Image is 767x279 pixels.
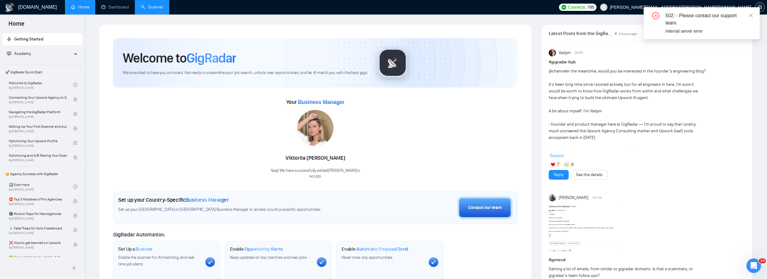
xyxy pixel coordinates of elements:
[230,255,308,260] span: Keep updated on top matches and new jobs.
[592,195,602,200] span: 7:41 AM
[123,50,236,66] h1: Welcome to
[342,246,408,252] h1: Enable
[9,225,67,231] span: ☠️ Fatal Traps for Solo Freelancers
[549,257,745,263] h1: # general
[9,211,67,217] span: 🌚 Rookie Traps for New Agencies
[550,153,564,158] span: Expand
[3,168,82,180] span: 👑 Agency Success with GigRadar
[118,197,229,203] h1: Set up your Country-Specific
[602,5,606,9] span: user
[9,231,67,235] span: By [PERSON_NAME]
[73,126,77,130] span: lock
[571,170,608,180] button: See the details
[123,70,368,76] span: We're excited to have you on board. Get ready to streamline your job search, unlock new opportuni...
[576,172,603,178] a: See the details
[9,196,67,202] span: ⛔ Top 3 Mistakes of Pro Agencies
[9,144,67,148] span: By [PERSON_NAME]
[3,66,82,78] span: 🚀 GigRadar Quick Start
[71,5,89,10] a: homeHome
[559,194,588,201] span: [PERSON_NAME]
[561,5,566,10] img: upwork-logo.png
[73,97,77,101] span: lock
[72,265,78,271] span: double-left
[9,217,67,220] span: By [PERSON_NAME]
[356,246,408,252] span: Automatic Proposal Send
[113,231,164,238] span: GigRadar Automation
[468,204,502,211] div: Contact our team
[9,254,67,260] span: 😭 Account blocked: what to do?
[141,5,163,10] a: searchScanner
[759,258,766,263] span: 10
[7,37,11,41] span: rocket
[557,162,559,168] span: 7
[73,228,77,232] span: lock
[9,95,67,101] span: Connecting Your Upwork Agency to GigRadar
[9,202,67,206] span: By [PERSON_NAME]
[619,32,637,36] span: 2 hours ago
[571,162,574,168] span: 4
[755,5,765,10] a: setting
[665,12,752,27] div: 502: - Please contact our support team.
[230,246,283,252] h1: Enable
[652,12,659,19] span: close-circle
[298,99,344,105] span: Business Manager
[73,184,77,189] span: check-circle
[549,170,569,180] button: Reply
[101,5,129,10] a: dashboardDashboard
[73,155,77,159] span: lock
[549,204,621,252] img: F09KZHZ3YSU-Screenshot%202025-10-07%20at%2012.39.21%E2%80%AFPM.png
[564,162,569,167] img: 🙌
[271,153,360,163] div: Viktoriia [PERSON_NAME]
[549,30,613,37] span: Latest Posts from the GigRadar Community
[549,266,706,279] div: Getting a lot of emails, from similar to gigradar domains. Is that a scammers, or gigradar’s team...
[587,4,594,11] span: 795
[14,37,43,42] span: Getting Started
[9,123,67,130] span: Setting Up Your First Scanner and Auto-Bidder
[568,4,586,11] span: Connects:
[73,83,77,87] span: check-circle
[749,13,753,18] span: close
[575,50,583,56] span: [DATE]
[665,28,752,34] div: Internal server error
[14,51,31,56] span: Academy
[7,51,11,56] span: fund-projection-screen
[9,115,67,119] span: By [PERSON_NAME]
[554,172,564,178] a: Reply
[2,33,82,45] li: Getting Started
[9,159,67,162] span: By [PERSON_NAME]
[271,168,360,179] div: Yaay! We have successfully added [PERSON_NAME] to
[9,109,67,115] span: Navigating the GigRadar Platform
[549,69,567,74] span: @channel
[9,130,67,133] span: By [PERSON_NAME]
[9,180,73,193] a: 1️⃣ Start HereBy[PERSON_NAME]
[378,48,408,78] img: gigradar-logo.png
[73,213,77,218] span: lock
[549,194,556,201] img: Myroslav Koval
[73,112,77,116] span: lock
[271,174,360,179] p: nocobi .
[9,138,67,144] span: Optimizing Your Upwork Profile
[549,59,745,66] h1: # gigradar-hub
[551,162,555,167] img: ❤️
[286,99,345,105] span: Your
[297,110,333,146] img: 1686859828830-18.jpg
[73,141,77,145] span: lock
[7,51,31,56] span: Academy
[746,258,761,273] iframe: Intercom live chat
[9,246,67,249] span: By [PERSON_NAME]
[559,50,571,56] span: Vadym
[245,246,283,252] span: Opportunity Alerts
[118,207,355,213] span: Set up your [GEOGRAPHIC_DATA] or [GEOGRAPHIC_DATA] Business Manager to access country-specific op...
[9,78,73,91] a: Welcome to GigRadarBy[PERSON_NAME]
[342,255,393,260] span: Never miss any opportunities.
[118,255,195,267] span: Enable the scanner for AI matching and real-time job alerts.
[9,240,67,246] span: ❌ How to get banned on Upwork
[135,246,152,252] span: Scanner
[5,3,15,12] img: logo
[9,101,67,104] span: By [PERSON_NAME]
[549,68,706,201] div: in the meantime, would you be interested in the founder’s engineering blog? It’s been long time s...
[73,242,77,247] span: lock
[9,152,67,159] span: Optimizing and A/B Testing Your Scanner for Better Results
[118,246,152,252] h1: Set Up a
[73,199,77,203] span: lock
